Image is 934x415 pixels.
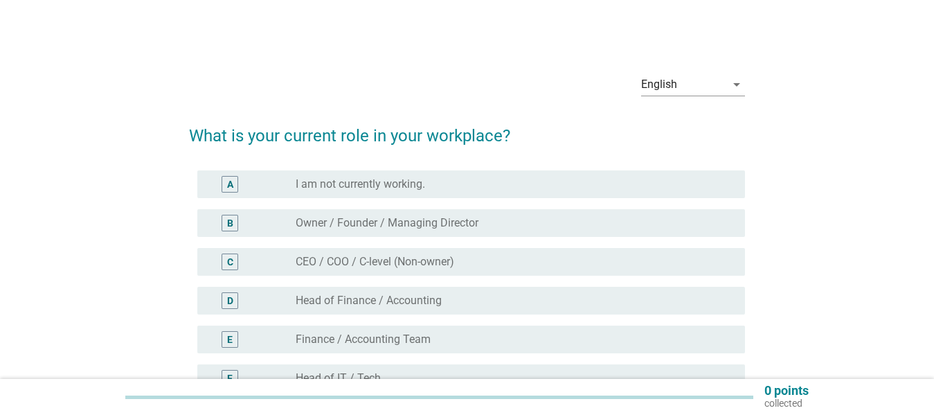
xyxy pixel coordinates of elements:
label: Owner / Founder / Managing Director [296,216,478,230]
h2: What is your current role in your workplace? [189,109,745,148]
label: Head of IT / Tech [296,371,381,385]
div: B [227,216,233,231]
div: E [227,333,233,347]
label: I am not currently working. [296,177,425,191]
div: D [227,294,233,308]
p: collected [764,397,809,409]
label: CEO / COO / C-level (Non-owner) [296,255,454,269]
div: C [227,255,233,270]
p: 0 points [764,385,809,397]
div: English [641,78,677,91]
div: A [227,177,233,192]
div: F [227,371,233,386]
i: arrow_drop_down [728,76,745,93]
label: Head of Finance / Accounting [296,294,442,308]
label: Finance / Accounting Team [296,333,431,346]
